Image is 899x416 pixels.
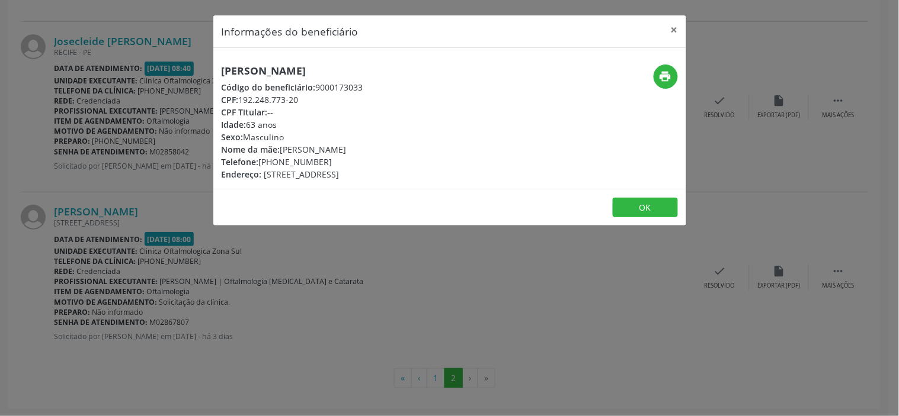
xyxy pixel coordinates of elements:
div: 192.248.773-20 [222,93,363,106]
div: [PERSON_NAME] [222,143,363,156]
div: 9000173033 [222,81,363,93]
div: 63 anos [222,118,363,131]
span: Código do beneficiário: [222,82,316,93]
button: OK [613,198,678,218]
span: Telefone: [222,156,259,167]
span: [STREET_ADDRESS] [264,169,340,180]
span: Endereço: [222,169,262,180]
button: print [654,65,678,89]
button: Close [663,15,686,44]
div: -- [222,106,363,118]
span: Sexo: [222,131,244,143]
h5: [PERSON_NAME] [222,65,363,77]
span: CPF Titular: [222,107,268,118]
div: Masculino [222,131,363,143]
span: CPF: [222,94,239,105]
span: Idade: [222,119,247,130]
i: print [659,70,672,83]
span: Nome da mãe: [222,144,280,155]
h5: Informações do beneficiário [222,24,359,39]
div: [PHONE_NUMBER] [222,156,363,168]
